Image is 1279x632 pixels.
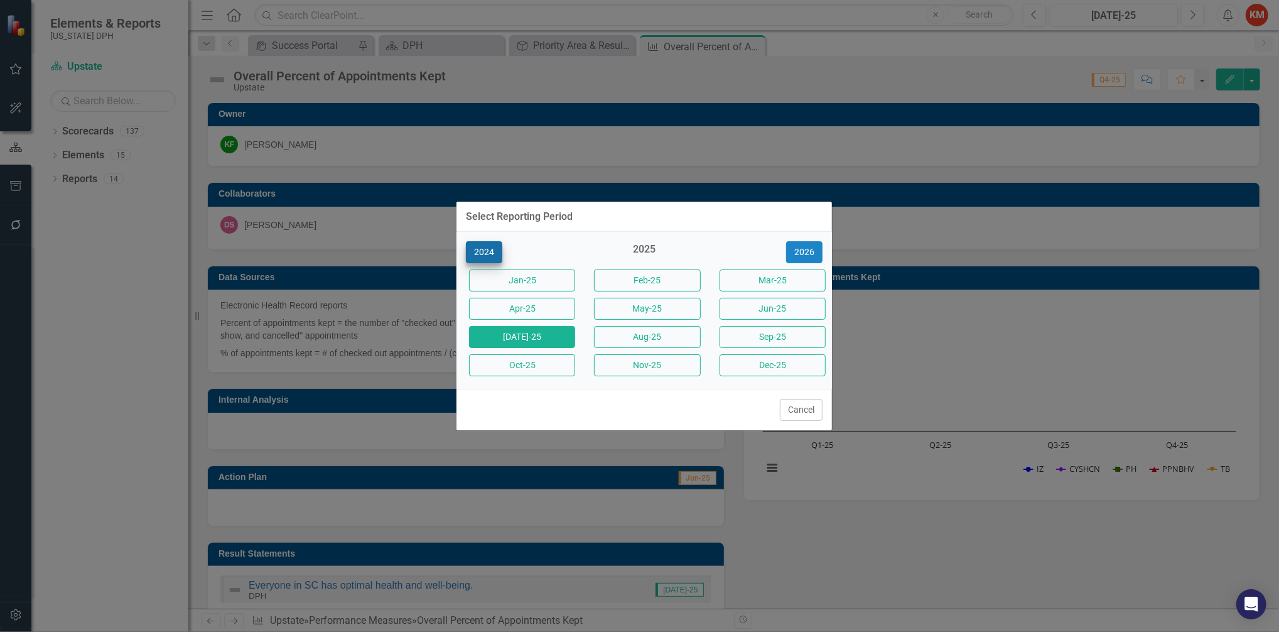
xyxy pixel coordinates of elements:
button: Mar-25 [720,270,826,291]
button: [DATE]-25 [469,326,575,348]
div: Select Reporting Period [466,211,573,222]
button: Sep-25 [720,326,826,348]
div: Open Intercom Messenger [1236,589,1266,619]
button: 2024 [466,241,502,263]
button: Cancel [780,399,823,421]
button: Feb-25 [594,270,700,291]
button: Aug-25 [594,326,700,348]
button: May-25 [594,298,700,320]
button: Jun-25 [720,298,826,320]
button: Dec-25 [720,354,826,376]
button: Oct-25 [469,354,575,376]
button: Nov-25 [594,354,700,376]
div: 2025 [591,242,697,263]
button: Jan-25 [469,270,575,291]
button: 2026 [786,241,823,263]
button: Apr-25 [469,298,575,320]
